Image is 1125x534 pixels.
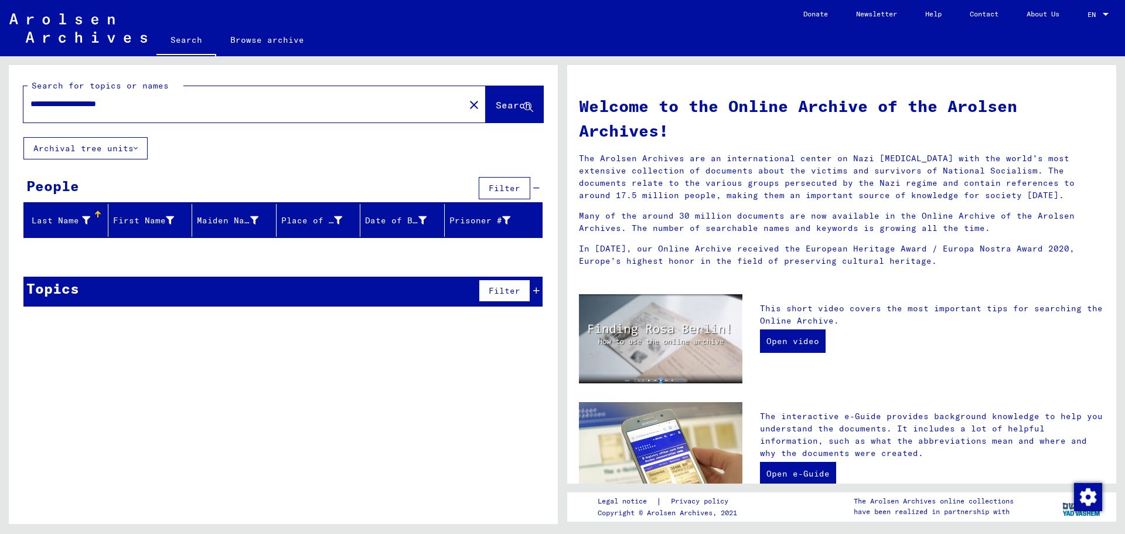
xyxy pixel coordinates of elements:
img: Arolsen_neg.svg [9,13,147,43]
img: yv_logo.png [1060,492,1104,521]
p: Many of the around 30 million documents are now available in the Online Archive of the Arolsen Ar... [579,210,1104,234]
span: Filter [489,285,520,296]
div: Date of Birth [365,211,444,230]
a: Open video [760,329,826,353]
h1: Welcome to the Online Archive of the Arolsen Archives! [579,94,1104,143]
mat-label: Search for topics or names [32,80,169,91]
p: In [DATE], our Online Archive received the European Heritage Award / Europa Nostra Award 2020, Eu... [579,243,1104,267]
mat-icon: close [467,98,481,112]
div: First Name [113,211,192,230]
p: have been realized in partnership with [854,506,1014,517]
div: People [26,175,79,196]
img: eguide.jpg [579,402,742,511]
button: Archival tree units [23,137,148,159]
p: The Arolsen Archives online collections [854,496,1014,506]
img: Change consent [1074,483,1102,511]
mat-header-cell: Place of Birth [277,204,361,237]
p: Copyright © Arolsen Archives, 2021 [598,508,742,518]
mat-header-cell: Maiden Name [192,204,277,237]
div: Prisoner # [449,215,511,227]
mat-header-cell: Last Name [24,204,108,237]
div: Place of Birth [281,211,360,230]
img: video.jpg [579,294,742,383]
p: This short video covers the most important tips for searching the Online Archive. [760,302,1104,327]
a: Privacy policy [662,495,742,508]
button: Search [486,86,543,123]
p: The Arolsen Archives are an international center on Nazi [MEDICAL_DATA] with the world’s most ext... [579,152,1104,202]
a: Open e-Guide [760,462,836,485]
span: Search [496,99,531,111]
div: Place of Birth [281,215,343,227]
div: Prisoner # [449,211,529,230]
a: Search [156,26,216,56]
a: Browse archive [216,26,318,54]
div: | [598,495,742,508]
div: Last Name [29,211,108,230]
div: Maiden Name [197,211,276,230]
button: Filter [479,177,530,199]
a: Legal notice [598,495,656,508]
div: Maiden Name [197,215,258,227]
div: Last Name [29,215,90,227]
button: Filter [479,280,530,302]
mat-header-cell: Date of Birth [360,204,445,237]
mat-header-cell: Prisoner # [445,204,543,237]
div: Topics [26,278,79,299]
mat-header-cell: First Name [108,204,193,237]
span: EN [1087,11,1100,19]
div: First Name [113,215,175,227]
div: Date of Birth [365,215,427,227]
button: Clear [462,93,486,116]
p: The interactive e-Guide provides background knowledge to help you understand the documents. It in... [760,410,1104,460]
span: Filter [489,183,520,193]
